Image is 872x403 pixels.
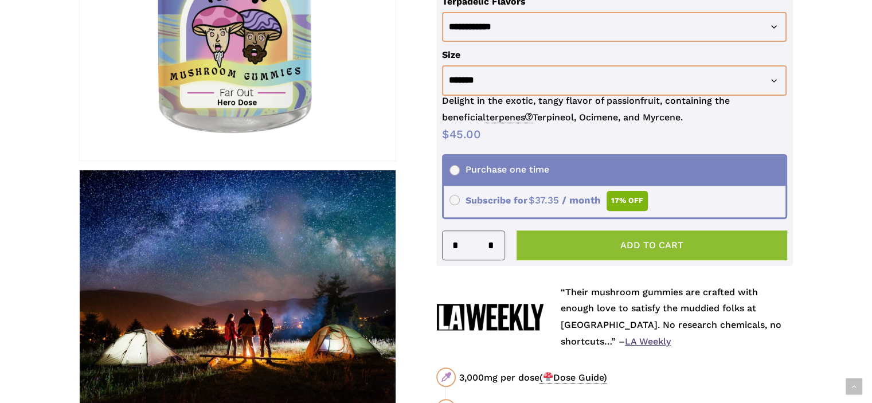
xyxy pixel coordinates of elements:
span: 37.35 [529,194,559,206]
span: $ [442,127,449,141]
img: 🍄 [543,372,553,381]
p: “Their mushroom gummies are crafted with enough love to satisfy the muddied folks at [GEOGRAPHIC_... [561,284,793,350]
bdi: 45.00 [442,127,481,141]
span: ( Dose Guide) [539,372,607,384]
input: Product quantity [462,231,484,260]
p: Delight in the exotic, tangy flavor of passionfruit, containing the beneficial Terpineol, Ocimene... [442,93,788,126]
span: $ [529,194,535,206]
img: La Weekly Logo [436,303,543,331]
span: Subscribe for [449,195,648,206]
div: 3,000mg per dose [459,370,793,385]
span: / month [562,194,601,206]
span: Purchase one time [449,164,549,175]
span: terpenes [486,112,533,123]
label: Size [442,49,460,60]
a: LA Weekly [625,336,671,347]
a: Back to top [846,378,862,395]
button: Add to cart [517,230,788,260]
